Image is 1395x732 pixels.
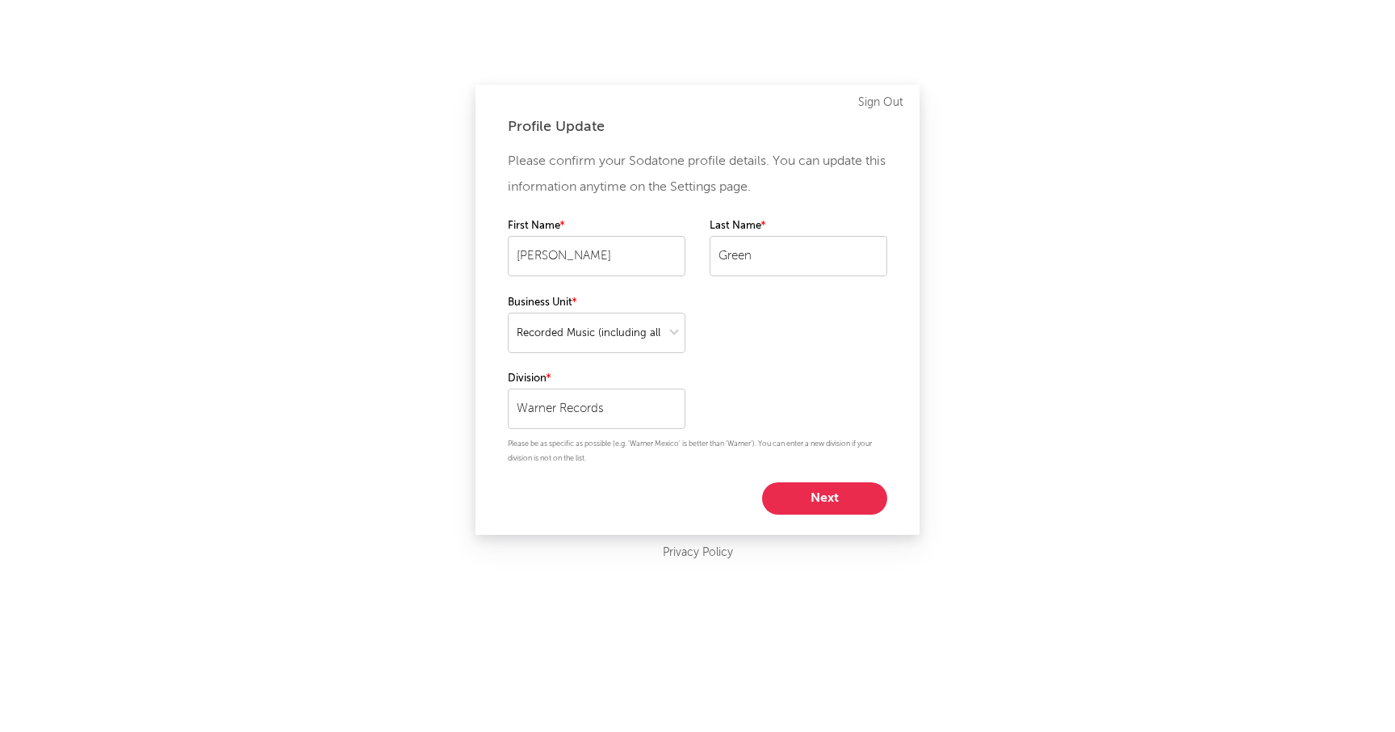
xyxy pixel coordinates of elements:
button: Next [762,482,887,515]
label: Last Name [710,217,887,236]
label: Business Unit [508,293,685,313]
div: Profile Update [508,117,887,137]
input: Your division [508,389,685,429]
label: First Name [508,217,685,236]
input: Your first name [508,236,685,276]
p: Please confirm your Sodatone profile details. You can update this information anytime on the Sett... [508,149,887,200]
a: Sign Out [858,93,903,112]
p: Please be as specific as possible (e.g. 'Warner Mexico' is better than 'Warner'). You can enter a... [508,437,887,466]
label: Division [508,369,685,389]
a: Privacy Policy [663,543,733,563]
input: Your last name [710,236,887,276]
